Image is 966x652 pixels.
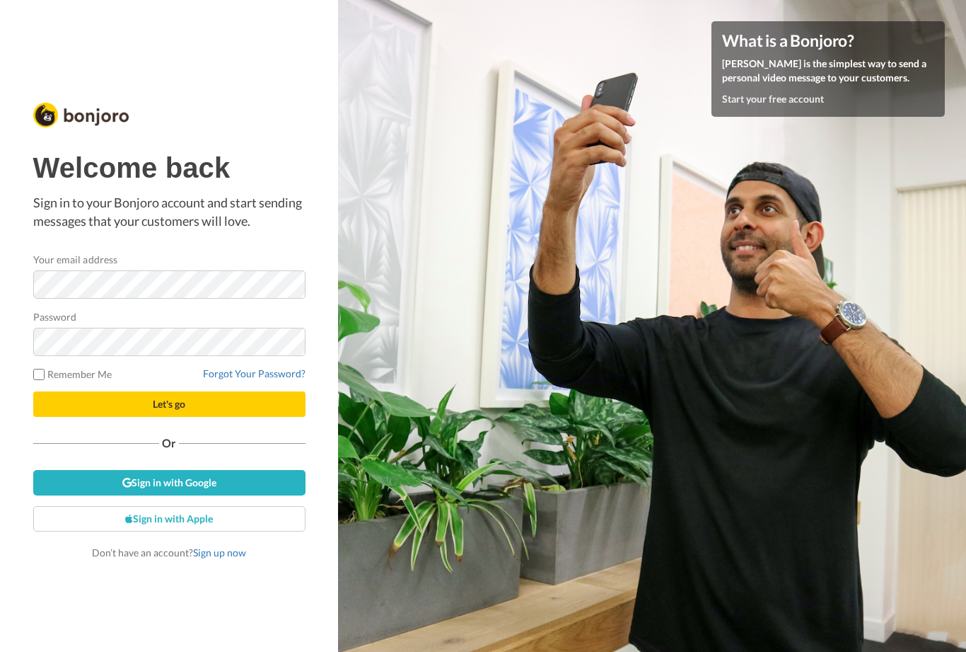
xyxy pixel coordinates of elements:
a: Sign up now [193,547,246,559]
p: Sign in to your Bonjoro account and start sending messages that your customers will love. [33,194,305,230]
label: Password [33,309,77,324]
h4: What is a Bonjoro? [722,32,934,50]
span: Or [159,438,179,448]
a: Forgot Your Password? [203,367,305,379]
span: Don’t have an account? [92,547,246,559]
span: Let's go [153,398,185,410]
label: Remember Me [33,367,112,382]
p: [PERSON_NAME] is the simplest way to send a personal video message to your customers. [722,57,934,85]
h1: Welcome back [33,152,305,183]
button: Let's go [33,391,305,417]
input: Remember Me [33,369,45,380]
a: Start your free account [722,93,824,105]
a: Sign in with Apple [33,506,305,532]
label: Your email address [33,252,117,267]
a: Sign in with Google [33,470,305,496]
